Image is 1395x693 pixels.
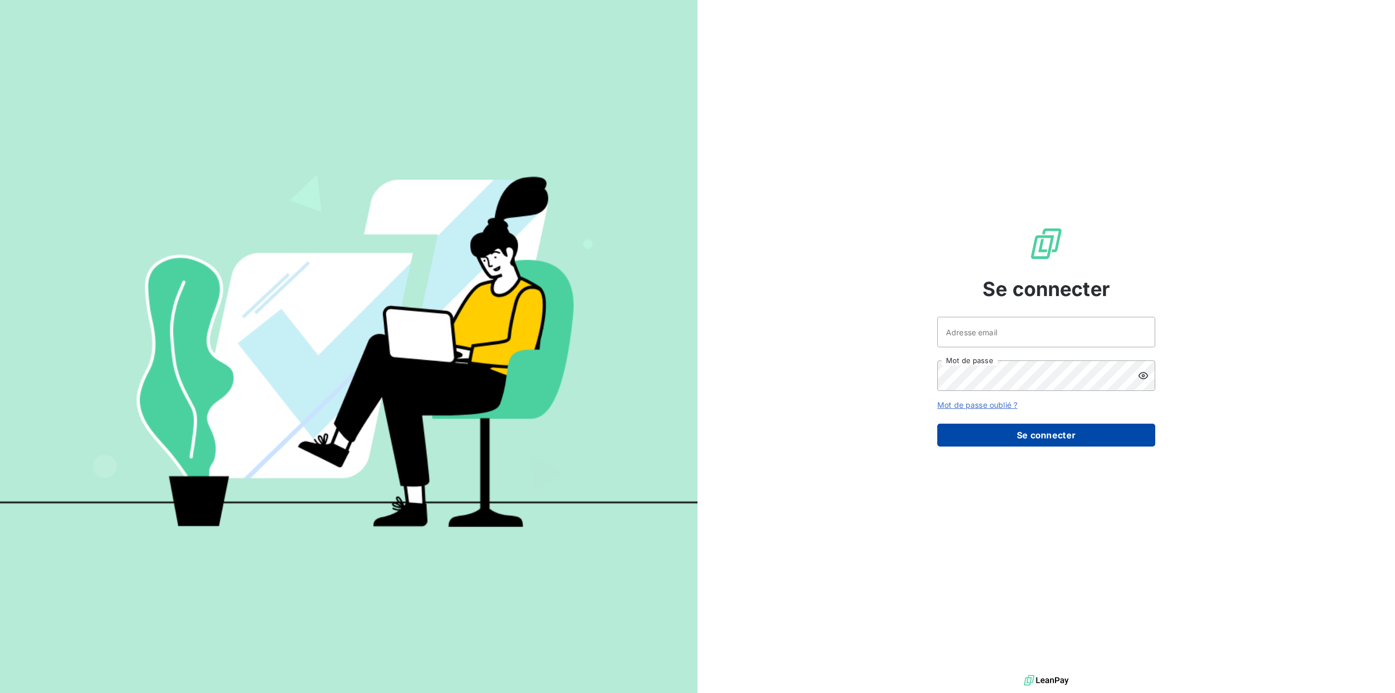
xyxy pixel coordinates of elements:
[937,424,1155,447] button: Se connecter
[982,274,1110,304] span: Se connecter
[937,317,1155,347] input: placeholder
[1029,226,1064,261] img: Logo LeanPay
[1024,672,1069,689] img: logo
[937,400,1017,409] a: Mot de passe oublié ?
